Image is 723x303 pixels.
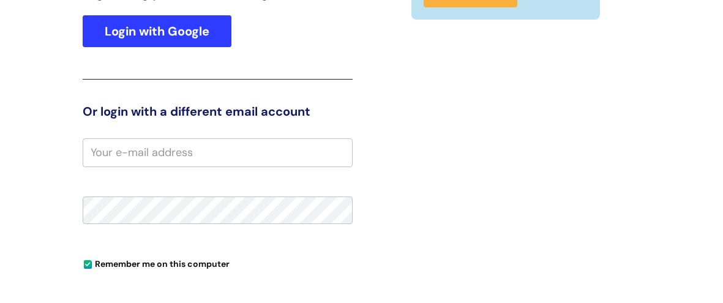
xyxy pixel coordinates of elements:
input: Remember me on this computer [84,261,92,269]
div: You can uncheck this option if you're logging in from a shared device [83,253,353,273]
h3: Or login with a different email account [83,104,353,119]
label: Remember me on this computer [83,256,230,269]
a: Login with Google [83,15,231,47]
input: Your e-mail address [83,138,353,166]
